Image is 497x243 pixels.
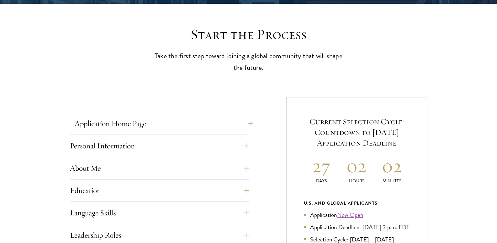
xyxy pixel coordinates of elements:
[374,154,410,178] h2: 02
[337,210,363,219] a: Now Open
[339,178,374,184] p: Hours
[70,205,249,220] button: Language Skills
[70,228,249,243] button: Leadership Roles
[151,26,346,43] h2: Start the Process
[304,199,410,207] div: U.S. and Global Applicants
[75,116,253,131] button: Application Home Page
[304,116,410,148] h5: Current Selection Cycle: Countdown to [DATE] Application Deadline
[151,50,346,74] p: Take the first step toward joining a global community that will shape the future.
[70,138,249,153] button: Personal Information
[304,223,410,232] li: Application Deadline: [DATE] 3 p.m. EDT
[304,178,339,184] p: Days
[70,161,249,176] button: About Me
[374,178,410,184] p: Minutes
[304,154,339,178] h2: 27
[339,154,374,178] h2: 02
[70,183,249,198] button: Education
[304,210,410,219] li: Application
